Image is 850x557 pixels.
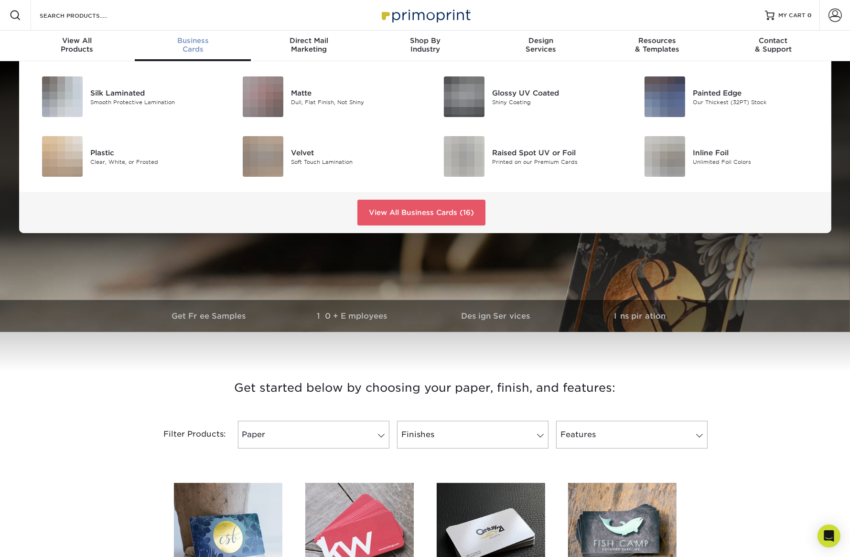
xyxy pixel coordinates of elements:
[367,36,483,54] div: Industry
[444,76,484,117] img: Glossy UV Coated Business Cards
[19,31,135,61] a: View AllProducts
[357,200,485,225] a: View All Business Cards (16)
[483,36,599,45] span: Design
[556,421,708,449] a: Features
[818,525,840,547] div: Open Intercom Messenger
[693,87,819,98] div: Painted Edge
[90,147,217,158] div: Plastic
[432,132,619,181] a: Raised Spot UV or Foil Business Cards Raised Spot UV or Foil Printed on our Premium Cards
[715,36,831,54] div: & Support
[633,132,820,181] a: Inline Foil Business Cards Inline Foil Unlimited Foil Colors
[432,73,619,121] a: Glossy UV Coated Business Cards Glossy UV Coated Shiny Coating
[291,87,418,98] div: Matte
[291,98,418,106] div: Dull, Flat Finish, Not Shiny
[42,136,83,177] img: Plastic Business Cards
[291,158,418,166] div: Soft Touch Lamination
[19,36,135,54] div: Products
[367,36,483,45] span: Shop By
[291,147,418,158] div: Velvet
[645,76,685,117] img: Painted Edge Business Cards
[31,132,217,181] a: Plastic Business Cards Plastic Clear, White, or Frosted
[693,98,819,106] div: Our Thickest (32PT) Stock
[715,31,831,61] a: Contact& Support
[31,73,217,121] a: Silk Laminated Business Cards Silk Laminated Smooth Protective Lamination
[146,366,705,409] h3: Get started below by choosing your paper, finish, and features:
[778,11,806,20] span: MY CART
[39,10,132,21] input: SEARCH PRODUCTS.....
[645,136,685,177] img: Inline Foil Business Cards
[807,12,812,19] span: 0
[599,31,715,61] a: Resources& Templates
[599,36,715,45] span: Resources
[90,87,217,98] div: Silk Laminated
[135,36,251,54] div: Cards
[139,421,234,449] div: Filter Products:
[397,421,549,449] a: Finishes
[492,98,619,106] div: Shiny Coating
[90,98,217,106] div: Smooth Protective Lamination
[231,132,418,181] a: Velvet Business Cards Velvet Soft Touch Lamination
[251,36,367,54] div: Marketing
[377,5,473,25] img: Primoprint
[693,158,819,166] div: Unlimited Foil Colors
[483,36,599,54] div: Services
[693,147,819,158] div: Inline Foil
[251,36,367,45] span: Direct Mail
[19,36,135,45] span: View All
[492,158,619,166] div: Printed on our Premium Cards
[599,36,715,54] div: & Templates
[238,421,389,449] a: Paper
[251,31,367,61] a: Direct MailMarketing
[243,136,283,177] img: Velvet Business Cards
[135,36,251,45] span: Business
[231,73,418,121] a: Matte Business Cards Matte Dull, Flat Finish, Not Shiny
[444,136,484,177] img: Raised Spot UV or Foil Business Cards
[135,31,251,61] a: BusinessCards
[90,158,217,166] div: Clear, White, or Frosted
[492,87,619,98] div: Glossy UV Coated
[243,76,283,117] img: Matte Business Cards
[367,31,483,61] a: Shop ByIndustry
[483,31,599,61] a: DesignServices
[633,73,820,121] a: Painted Edge Business Cards Painted Edge Our Thickest (32PT) Stock
[42,76,83,117] img: Silk Laminated Business Cards
[492,147,619,158] div: Raised Spot UV or Foil
[715,36,831,45] span: Contact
